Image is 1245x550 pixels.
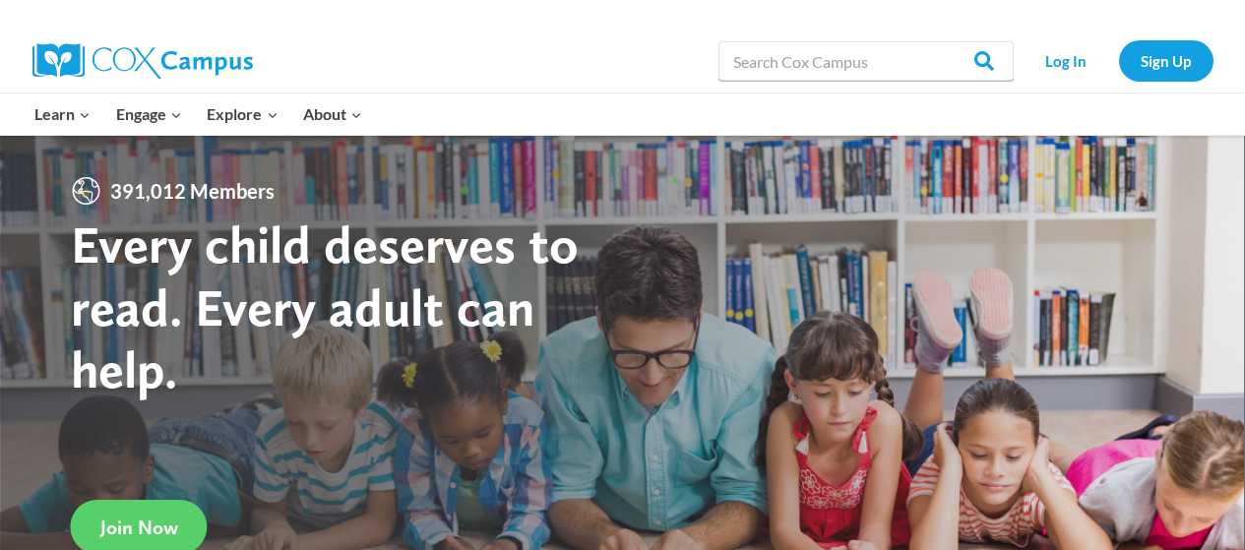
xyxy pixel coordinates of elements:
nav: Secondary Navigation [1024,40,1214,81]
span: Explore [207,101,278,127]
a: Log In [1024,40,1109,81]
input: Search Cox Campus [718,41,1014,81]
nav: Primary Navigation [23,93,375,135]
span: 391,012 Members [102,175,282,207]
strong: Every child deserves to read. Every adult can help. [71,213,579,400]
span: About [303,101,362,127]
img: Cox Campus [32,43,253,79]
span: Engage [116,101,182,127]
span: Join Now [100,516,178,539]
a: Sign Up [1119,40,1214,81]
span: Learn [34,101,91,127]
